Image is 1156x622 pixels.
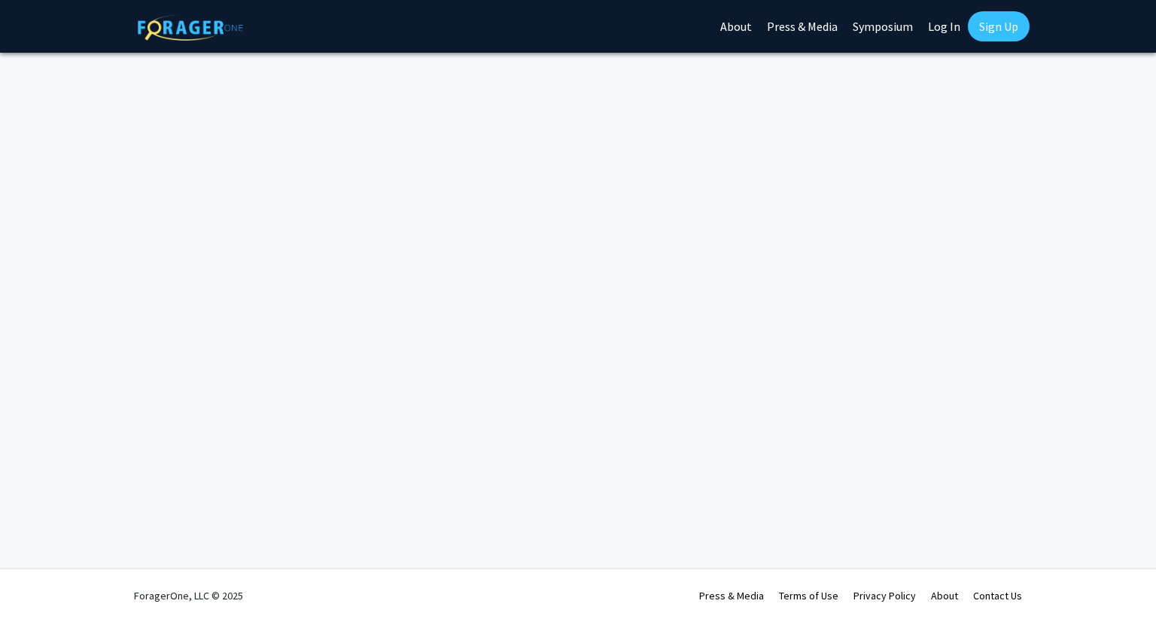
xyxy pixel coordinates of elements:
[779,589,838,602] a: Terms of Use
[931,589,958,602] a: About
[134,569,243,622] div: ForagerOne, LLC © 2025
[138,14,243,41] img: ForagerOne Logo
[973,589,1022,602] a: Contact Us
[699,589,764,602] a: Press & Media
[968,11,1030,41] a: Sign Up
[853,589,916,602] a: Privacy Policy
